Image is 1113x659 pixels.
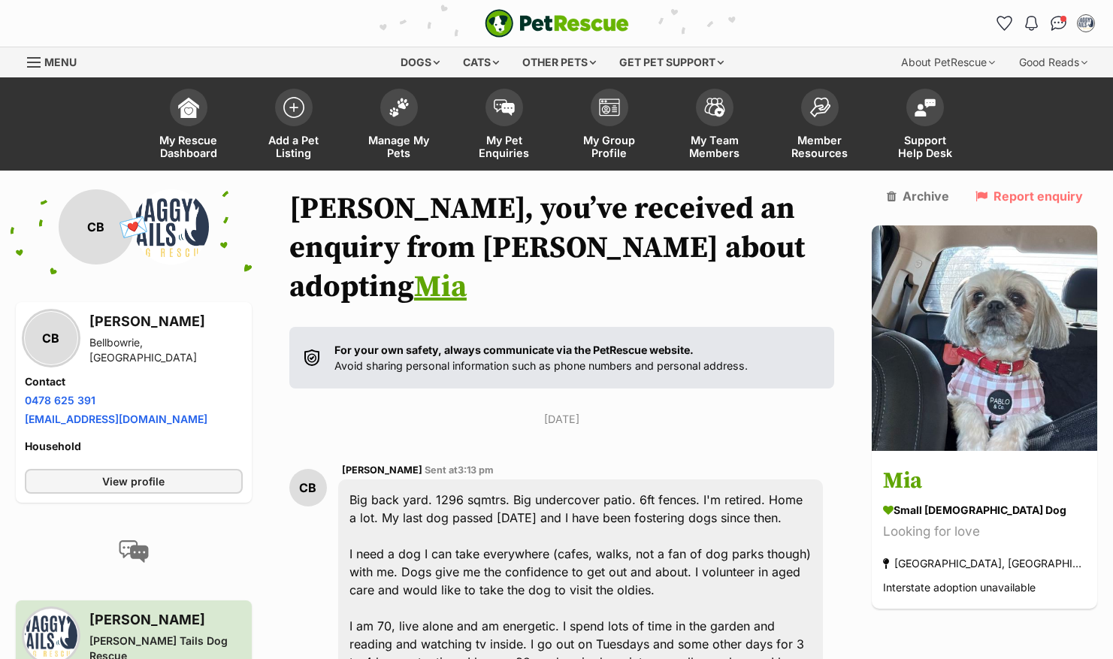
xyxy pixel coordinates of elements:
[178,97,199,118] img: dashboard-icon-eb2f2d2d3e046f16d808141f083e7271f6b2e854fb5c12c21221c1fb7104beca.svg
[1051,16,1066,31] img: chat-41dd97257d64d25036548639549fe6c8038ab92f7586957e7f3b1b290dea8141.svg
[59,189,134,265] div: CB
[883,503,1086,518] div: small [DEMOGRAPHIC_DATA] Dog
[767,81,873,171] a: Member Resources
[1074,11,1098,35] button: My account
[993,11,1017,35] a: Favourites
[883,465,1086,499] h3: Mia
[425,464,494,476] span: Sent at
[512,47,606,77] div: Other pets
[872,454,1097,609] a: Mia small [DEMOGRAPHIC_DATA] Dog Looking for love [GEOGRAPHIC_DATA], [GEOGRAPHIC_DATA] Interstate...
[883,582,1036,594] span: Interstate adoption unavailable
[485,9,629,38] img: logo-e224e6f780fb5917bec1dbf3a21bbac754714ae5b6737aabdf751b685950b380.svg
[241,81,346,171] a: Add a Pet Listing
[786,134,854,159] span: Member Resources
[289,189,835,307] h1: [PERSON_NAME], you’ve received an enquiry from [PERSON_NAME] about adopting
[915,98,936,116] img: help-desk-icon-fdf02630f3aa405de69fd3d07c3f3aa587a6932b1a1747fa1d2bba05be0121f9.svg
[89,311,243,332] h3: [PERSON_NAME]
[452,81,557,171] a: My Pet Enquiries
[1009,47,1098,77] div: Good Reads
[557,81,662,171] a: My Group Profile
[25,439,243,454] h4: Household
[576,134,643,159] span: My Group Profile
[662,81,767,171] a: My Team Members
[25,394,95,407] a: 0478 625 391
[883,554,1086,574] div: [GEOGRAPHIC_DATA], [GEOGRAPHIC_DATA]
[289,469,327,506] div: CB
[136,81,241,171] a: My Rescue Dashboard
[260,134,328,159] span: Add a Pet Listing
[27,47,87,74] a: Menu
[887,189,949,203] a: Archive
[485,9,629,38] a: PetRescue
[993,11,1098,35] ul: Account quick links
[872,225,1097,451] img: Mia
[334,343,694,356] strong: For your own safety, always communicate via the PetRescue website.
[704,98,725,117] img: team-members-icon-5396bd8760b3fe7c0b43da4ab00e1e3bb1a5d9ba89233759b79545d2d3fc5d0d.svg
[44,56,77,68] span: Menu
[389,98,410,117] img: manage-my-pets-icon-02211641906a0b7f246fdf0571729dbe1e7629f14944591b6c1af311fb30b64b.svg
[25,312,77,364] div: CB
[89,335,243,365] div: Bellbowrie, [GEOGRAPHIC_DATA]
[102,473,165,489] span: View profile
[1078,16,1093,31] img: Ruth Christodoulou profile pic
[365,134,433,159] span: Manage My Pets
[891,134,959,159] span: Support Help Desk
[494,99,515,116] img: pet-enquiries-icon-7e3ad2cf08bfb03b45e93fb7055b45f3efa6380592205ae92323e6603595dc1f.svg
[119,540,149,563] img: conversation-icon-4a6f8262b818ee0b60e3300018af0b2d0b884aa5de6e9bcb8d3d4eeb1a70a7c4.svg
[25,413,207,425] a: [EMAIL_ADDRESS][DOMAIN_NAME]
[873,81,978,171] a: Support Help Desk
[414,268,467,306] a: Mia
[809,97,830,117] img: member-resources-icon-8e73f808a243e03378d46382f2149f9095a855e16c252ad45f914b54edf8863c.svg
[289,411,835,427] p: [DATE]
[470,134,538,159] span: My Pet Enquiries
[155,134,222,159] span: My Rescue Dashboard
[609,47,734,77] div: Get pet support
[116,211,150,243] span: 💌
[1025,16,1037,31] img: notifications-46538b983faf8c2785f20acdc204bb7945ddae34d4c08c2a6579f10ce5e182be.svg
[346,81,452,171] a: Manage My Pets
[599,98,620,116] img: group-profile-icon-3fa3cf56718a62981997c0bc7e787c4b2cf8bcc04b72c1350f741eb67cf2f40e.svg
[681,134,749,159] span: My Team Members
[452,47,510,77] div: Cats
[283,97,304,118] img: add-pet-listing-icon-0afa8454b4691262ce3f59096e99ab1cd57d4a30225e0717b998d2c9b9846f56.svg
[342,464,422,476] span: [PERSON_NAME]
[1047,11,1071,35] a: Conversations
[883,522,1086,543] div: Looking for love
[390,47,450,77] div: Dogs
[134,189,209,265] img: Waggy Tails Dog Rescue profile pic
[25,374,243,389] h4: Contact
[891,47,1006,77] div: About PetRescue
[89,609,243,630] h3: [PERSON_NAME]
[25,469,243,494] a: View profile
[1020,11,1044,35] button: Notifications
[975,189,1083,203] a: Report enquiry
[334,342,748,374] p: Avoid sharing personal information such as phone numbers and personal address.
[458,464,494,476] span: 3:13 pm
